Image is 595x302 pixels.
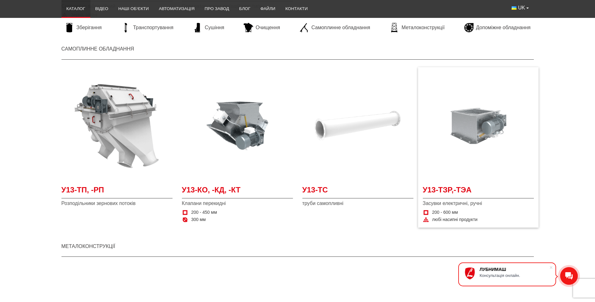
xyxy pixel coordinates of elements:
[480,267,549,272] div: ЛУБНИМАШ
[512,6,517,10] img: Українська
[401,24,444,31] span: Металоконструкції
[133,24,173,31] span: Транспортування
[61,244,115,249] a: Металоконструкції
[302,200,413,207] span: труби самопливні
[423,185,534,199] a: У13-ТЗР,-ТЭА
[256,24,280,31] span: Очищення
[205,24,224,31] span: Сушіння
[302,70,413,181] a: Детальніше У13-ТС
[113,2,154,16] a: Наші об’єкти
[182,185,293,199] a: У13-КО, -КД, -КТ
[476,24,531,31] span: Допоміжне обладнання
[234,2,255,16] a: Блог
[61,23,105,32] a: Зберігання
[61,185,173,199] a: У13-ТП, -РП
[461,23,534,32] a: Допоміжне обладнання
[280,2,313,16] a: Контакти
[77,24,102,31] span: Зберігання
[182,200,293,207] span: Клапани перекидні
[90,2,114,16] a: Відео
[423,200,534,207] span: Засувки електричні, ручні
[199,2,234,16] a: Про завод
[191,209,217,216] span: 200 - 450 мм
[190,23,227,32] a: Сушіння
[182,70,293,181] a: Детальніше У13-КО, -КД, -КТ
[518,4,525,11] span: UK
[386,23,448,32] a: Металоконструкції
[296,23,373,32] a: Самоплинне обладнання
[480,273,549,278] div: Консультація онлайн.
[118,23,177,32] a: Транспортування
[241,23,283,32] a: Очищення
[302,185,413,199] a: У13-ТС
[61,2,90,16] a: Каталог
[61,46,134,51] a: Самоплинне обладнання
[255,2,280,16] a: Файли
[507,2,534,14] button: UK
[432,217,478,223] span: любі насипні продукти
[423,70,534,181] a: Детальніше У13-ТЗР,-ТЭА
[191,217,206,223] span: 300 мм
[154,2,199,16] a: Автоматизація
[311,24,370,31] span: Самоплинне обладнання
[61,70,173,181] a: Детальніше У13-ТП, -РП
[61,200,173,207] span: Розподільники зернових потоків
[432,209,458,216] span: 200 - 600 мм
